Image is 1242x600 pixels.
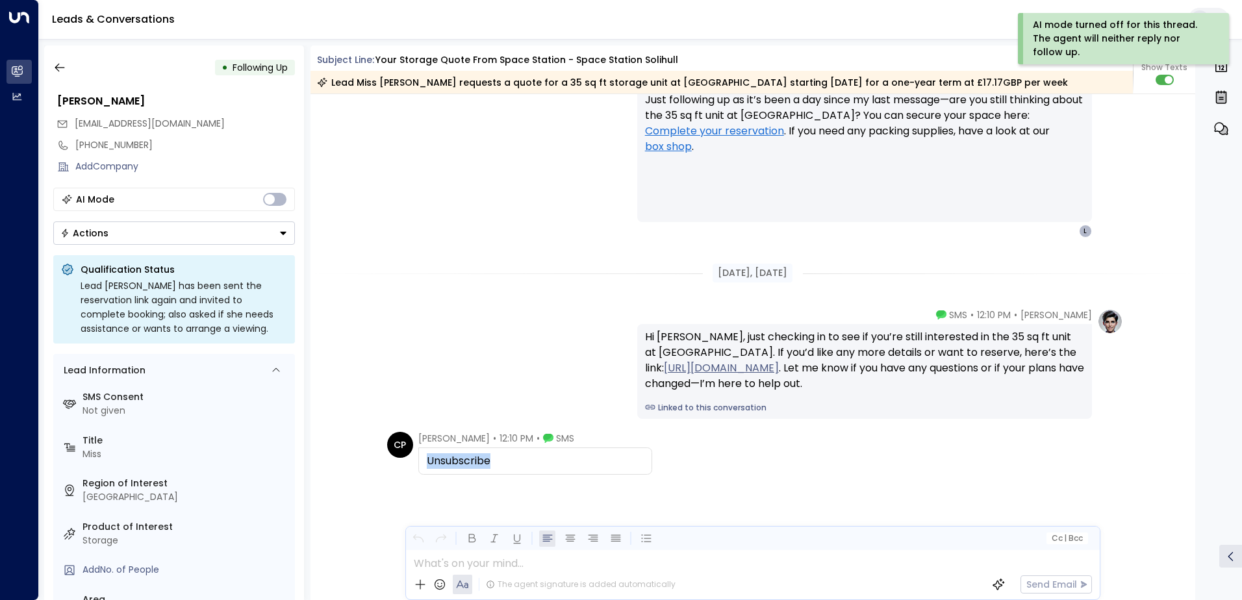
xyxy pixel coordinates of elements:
[1033,18,1211,59] div: AI mode turned off for this thread. The agent will neither reply nor follow up.
[493,432,496,445] span: •
[317,76,1068,89] div: Lead Miss [PERSON_NAME] requests a quote for a 35 sq ft storage unit at [GEOGRAPHIC_DATA] startin...
[75,117,225,130] span: [EMAIL_ADDRESS][DOMAIN_NAME]
[387,432,413,458] div: CP
[1064,534,1067,543] span: |
[645,123,784,139] a: Complete your reservation
[82,404,290,418] div: Not given
[645,139,692,155] a: box shop
[233,61,288,74] span: Following Up
[375,53,678,67] div: Your storage quote from Space Station - Space Station Solihull
[82,434,290,447] label: Title
[1097,308,1123,334] img: profile-logo.png
[81,263,287,276] p: Qualification Status
[970,308,974,321] span: •
[82,563,290,577] div: AddNo. of People
[53,221,295,245] button: Actions
[645,402,1084,414] a: Linked to this conversation
[537,432,540,445] span: •
[427,453,644,469] div: Unsubscribe
[82,520,290,534] label: Product of Interest
[410,531,426,547] button: Undo
[82,447,290,461] div: Miss
[52,12,175,27] a: Leads & Conversations
[1020,308,1092,321] span: [PERSON_NAME]
[57,94,295,109] div: [PERSON_NAME]
[75,117,225,131] span: lizziepink13@hotmail.com
[75,160,295,173] div: AddCompany
[59,364,146,377] div: Lead Information
[645,329,1084,392] div: Hi [PERSON_NAME], just checking in to see if you’re still interested in the 35 sq ft unit at [GEO...
[977,308,1011,321] span: 12:10 PM
[222,56,228,79] div: •
[60,227,108,239] div: Actions
[82,490,290,504] div: [GEOGRAPHIC_DATA]
[1046,532,1087,545] button: Cc|Bcc
[418,432,490,445] span: [PERSON_NAME]
[949,308,967,321] span: SMS
[1079,225,1092,238] div: L
[500,432,533,445] span: 12:10 PM
[556,432,574,445] span: SMS
[82,477,290,490] label: Region of Interest
[317,53,374,66] span: Subject Line:
[76,193,114,206] div: AI Mode
[82,534,290,547] div: Storage
[486,579,676,590] div: The agent signature is added automatically
[75,138,295,152] div: [PHONE_NUMBER]
[713,264,792,282] div: [DATE], [DATE]
[1141,62,1187,73] span: Show Texts
[664,360,779,376] a: [URL][DOMAIN_NAME]
[53,221,295,245] div: Button group with a nested menu
[433,531,449,547] button: Redo
[645,61,1084,170] p: Hi [PERSON_NAME], Just following up as it’s been a day since my last message—are you still thinki...
[1051,534,1082,543] span: Cc Bcc
[1014,308,1017,321] span: •
[81,279,287,336] div: Lead [PERSON_NAME] has been sent the reservation link again and invited to complete booking; also...
[82,390,290,404] label: SMS Consent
